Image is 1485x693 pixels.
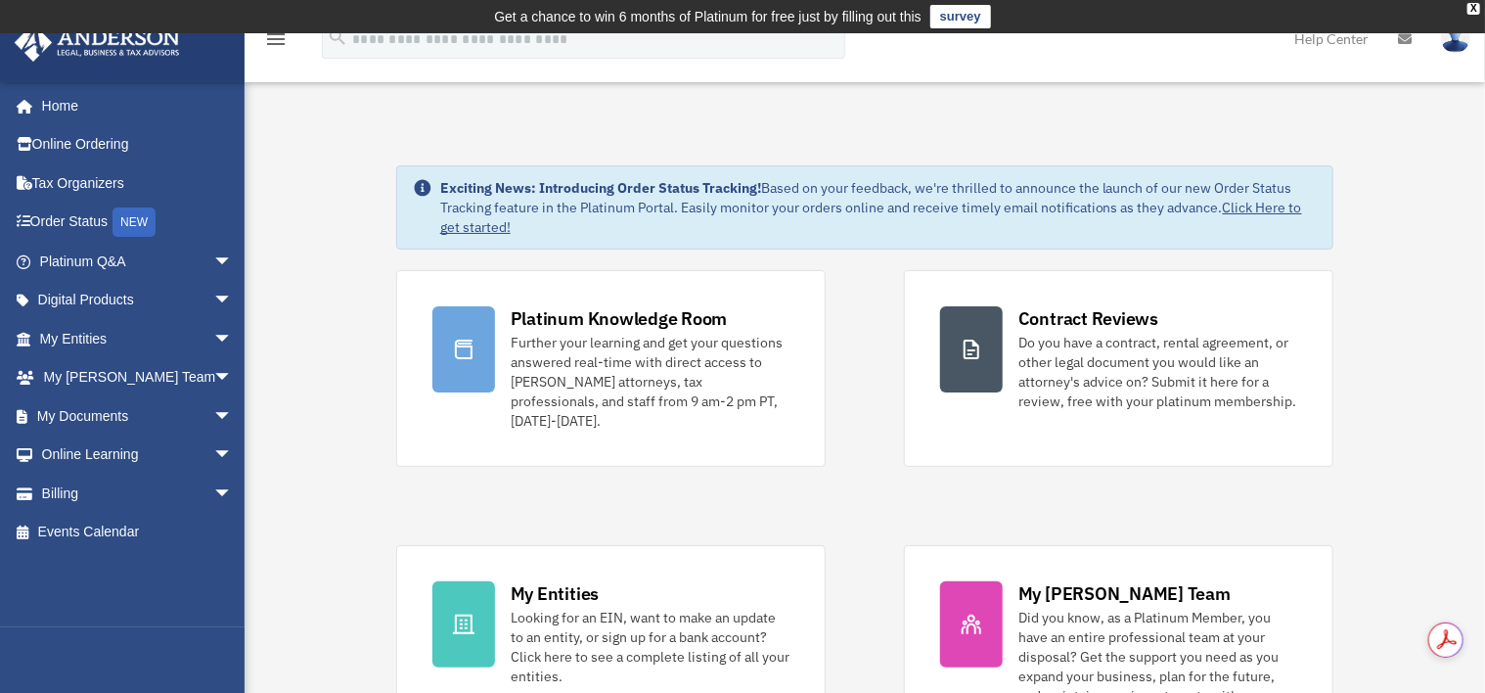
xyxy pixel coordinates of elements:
[14,513,262,552] a: Events Calendar
[327,26,348,48] i: search
[14,396,262,436] a: My Documentsarrow_drop_down
[1018,581,1231,606] div: My [PERSON_NAME] Team
[14,358,262,397] a: My [PERSON_NAME] Teamarrow_drop_down
[1018,333,1297,411] div: Do you have a contract, rental agreement, or other legal document you would like an attorney's ad...
[1018,306,1158,331] div: Contract Reviews
[1441,24,1470,53] img: User Pic
[14,125,262,164] a: Online Ordering
[511,608,789,686] div: Looking for an EIN, want to make an update to an entity, or sign up for a bank account? Click her...
[213,396,252,437] span: arrow_drop_down
[14,319,262,358] a: My Entitiesarrow_drop_down
[440,179,761,197] strong: Exciting News: Introducing Order Status Tracking!
[440,199,1302,236] a: Click Here to get started!
[14,281,262,320] a: Digital Productsarrow_drop_down
[14,474,262,513] a: Billingarrow_drop_down
[9,23,186,62] img: Anderson Advisors Platinum Portal
[511,333,789,431] div: Further your learning and get your questions answered real-time with direct access to [PERSON_NAM...
[213,281,252,321] span: arrow_drop_down
[1467,3,1480,15] div: close
[930,5,991,28] a: survey
[14,203,262,243] a: Order StatusNEW
[440,178,1317,237] div: Based on your feedback, we're thrilled to announce the launch of our new Order Status Tracking fe...
[264,34,288,51] a: menu
[511,581,599,606] div: My Entities
[494,5,922,28] div: Get a chance to win 6 months of Platinum for free just by filling out this
[264,27,288,51] i: menu
[213,436,252,476] span: arrow_drop_down
[213,474,252,514] span: arrow_drop_down
[14,242,262,281] a: Platinum Q&Aarrow_drop_down
[904,270,1333,467] a: Contract Reviews Do you have a contract, rental agreement, or other legal document you would like...
[112,208,156,237] div: NEW
[396,270,826,467] a: Platinum Knowledge Room Further your learning and get your questions answered real-time with dire...
[14,163,262,203] a: Tax Organizers
[511,306,728,331] div: Platinum Knowledge Room
[213,242,252,282] span: arrow_drop_down
[213,319,252,359] span: arrow_drop_down
[213,358,252,398] span: arrow_drop_down
[14,86,252,125] a: Home
[14,436,262,475] a: Online Learningarrow_drop_down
